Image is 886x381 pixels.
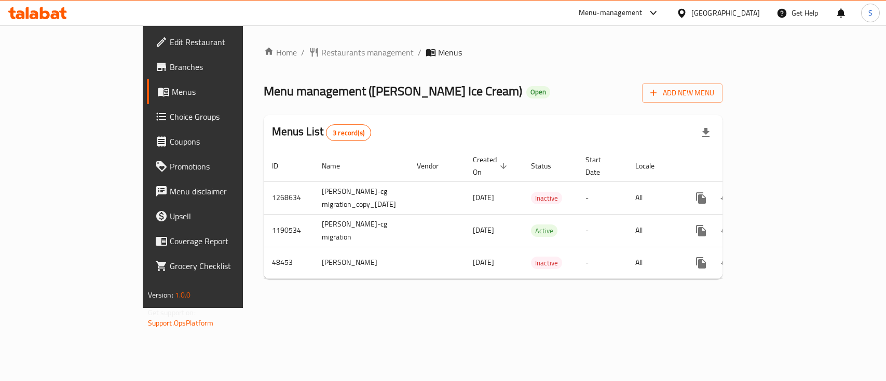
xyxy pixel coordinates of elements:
[170,135,282,148] span: Coupons
[170,160,282,173] span: Promotions
[473,256,494,269] span: [DATE]
[147,204,291,229] a: Upsell
[148,316,214,330] a: Support.OpsPlatform
[473,153,510,178] span: Created On
[147,79,291,104] a: Menus
[148,306,196,319] span: Get support on:
[147,253,291,278] a: Grocery Checklist
[326,128,371,138] span: 3 record(s)
[172,86,282,98] span: Menus
[689,186,714,210] button: more
[313,214,408,247] td: [PERSON_NAME]-cg migration
[326,124,371,141] div: Total records count
[531,160,565,172] span: Status
[680,150,797,182] th: Actions
[264,150,797,279] table: enhanced table
[313,181,408,214] td: [PERSON_NAME]-cg migration_copy_[DATE]
[577,181,627,214] td: -
[264,46,723,59] nav: breadcrumb
[635,160,668,172] span: Locale
[650,87,714,100] span: Add New Menu
[170,185,282,197] span: Menu disclaimer
[627,247,680,278] td: All
[170,110,282,123] span: Choice Groups
[473,191,494,204] span: [DATE]
[579,7,643,19] div: Menu-management
[272,160,292,172] span: ID
[147,229,291,253] a: Coverage Report
[170,235,282,247] span: Coverage Report
[531,192,562,204] span: Inactive
[627,214,680,247] td: All
[627,181,680,214] td: All
[868,7,873,19] span: S
[526,86,550,98] div: Open
[689,218,714,243] button: more
[531,257,562,269] span: Inactive
[577,214,627,247] td: -
[689,250,714,275] button: more
[417,160,452,172] span: Vendor
[526,88,550,96] span: Open
[473,223,494,237] span: [DATE]
[147,129,291,154] a: Coupons
[585,153,615,178] span: Start Date
[147,30,291,54] a: Edit Restaurant
[170,260,282,272] span: Grocery Checklist
[147,154,291,179] a: Promotions
[313,247,408,278] td: [PERSON_NAME]
[170,61,282,73] span: Branches
[642,83,723,103] button: Add New Menu
[714,186,739,210] button: Change Status
[264,79,522,103] span: Menu management ( [PERSON_NAME] Ice Cream )
[147,104,291,129] a: Choice Groups
[714,250,739,275] button: Change Status
[175,288,191,302] span: 1.0.0
[147,54,291,79] a: Branches
[322,160,353,172] span: Name
[301,46,305,59] li: /
[691,7,760,19] div: [GEOGRAPHIC_DATA]
[170,210,282,222] span: Upsell
[438,46,462,59] span: Menus
[577,247,627,278] td: -
[714,218,739,243] button: Change Status
[531,225,557,237] span: Active
[147,179,291,204] a: Menu disclaimer
[309,46,414,59] a: Restaurants management
[170,36,282,48] span: Edit Restaurant
[693,120,718,145] div: Export file
[148,288,173,302] span: Version:
[272,124,371,141] h2: Menus List
[418,46,421,59] li: /
[321,46,414,59] span: Restaurants management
